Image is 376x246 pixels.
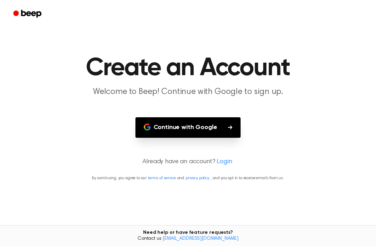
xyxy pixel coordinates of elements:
h1: Create an Account [10,56,366,81]
a: privacy policy [186,176,209,180]
a: [EMAIL_ADDRESS][DOMAIN_NAME] [163,236,238,241]
p: Welcome to Beep! Continue with Google to sign up. [54,86,322,98]
p: By continuing, you agree to our and , and you opt in to receive emails from us. [8,175,368,181]
button: Continue with Google [135,117,241,138]
a: Login [217,157,232,167]
a: Beep [8,7,48,21]
p: Already have an account? [8,157,368,167]
a: terms of service [148,176,175,180]
span: Contact us [4,236,372,242]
